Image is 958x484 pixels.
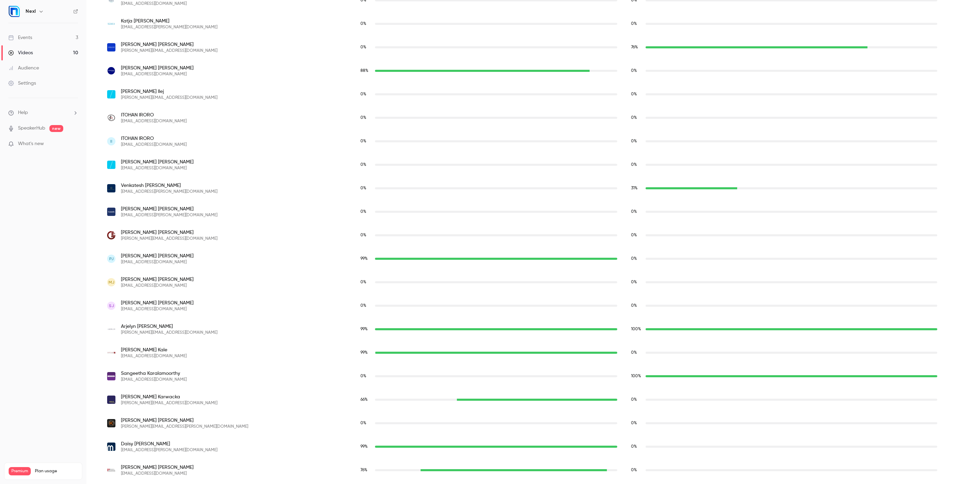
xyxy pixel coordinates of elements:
span: 0 % [360,374,366,378]
div: elias@ghanemlawfirm.com [100,224,944,247]
span: ITOHAN IRORO [121,112,187,118]
span: new [49,125,63,132]
span: Replay watch time [631,162,642,168]
div: adrianna.karwacka@wkb.pl [100,388,944,411]
img: kinstellar.com [107,419,115,427]
span: Plan usage [35,468,78,474]
li: help-dropdown-opener [8,109,78,116]
span: 76 % [631,45,638,49]
span: 0 % [360,233,366,237]
div: kkusick@hallrender.com [100,458,944,482]
span: 0 % [360,22,366,26]
div: goran.ilej@karanovicpartners.com [100,83,944,106]
div: sjimenez@vwys.com.mx [100,294,944,317]
div: milos.jakovljevic@karanovicpartners.com [100,153,944,177]
span: [PERSON_NAME] [PERSON_NAME] [121,276,194,283]
span: Replay watch time [631,138,642,144]
span: SJ [109,303,114,309]
span: Live watch time [360,91,372,97]
span: [PERSON_NAME][EMAIL_ADDRESS][DOMAIN_NAME] [121,48,217,54]
div: itohan.iroro@jeeafrica.com [100,130,944,153]
span: 0 % [631,163,637,167]
span: [EMAIL_ADDRESS][PERSON_NAME][DOMAIN_NAME] [121,447,217,453]
span: Replay watch time [631,350,642,356]
span: 0 % [631,304,637,308]
div: k.holliday@tamimi.com [100,36,944,59]
span: Live watch time [360,420,372,426]
span: ITOHAN IRORO [121,135,187,142]
span: Replay watch time [631,185,642,191]
div: jhorowitz@torkinmanes.com [100,59,944,83]
iframe: Noticeable Trigger [70,141,78,147]
img: jee.africa [107,114,115,122]
h6: Nexl [26,8,36,15]
span: PJ [109,256,114,262]
img: dittmar.fi [107,20,115,28]
div: katja.hollmen@dittmar.fi [100,12,944,36]
span: Replay watch time [631,91,642,97]
span: Replay watch time [631,68,642,74]
span: 0 % [631,445,637,449]
div: Events [8,34,32,41]
img: amereller.com [107,325,115,333]
span: Live watch time [360,279,372,285]
span: 0 % [360,139,366,143]
div: njenny@cassels.com [100,200,944,224]
span: 0 % [631,116,637,120]
div: Audience [8,65,39,72]
span: Replay watch time [631,467,642,473]
span: Replay watch time [631,373,642,379]
span: [EMAIL_ADDRESS][DOMAIN_NAME] [121,165,194,171]
span: Live watch time [360,162,372,168]
span: 0 % [631,421,637,425]
span: Live watch time [360,232,372,238]
span: 88 % [360,69,368,73]
span: Live watch time [360,68,372,74]
span: 0 % [631,233,637,237]
span: 0 % [360,45,366,49]
span: Premium [9,467,31,475]
span: 99 % [360,257,368,261]
span: 0 % [631,398,637,402]
span: 76 % [360,468,367,472]
span: [EMAIL_ADDRESS][DOMAIN_NAME] [121,72,194,77]
span: [PERSON_NAME] [PERSON_NAME] [121,464,194,471]
img: michelmores.com [107,443,115,451]
img: Nexl [9,6,20,17]
span: [PERSON_NAME] [PERSON_NAME] [121,300,194,306]
span: Live watch time [360,373,372,379]
span: [PERSON_NAME] Ilej [121,88,217,95]
span: [EMAIL_ADDRESS][PERSON_NAME][DOMAIN_NAME] [121,212,217,218]
span: [PERSON_NAME][EMAIL_ADDRESS][PERSON_NAME][DOMAIN_NAME] [121,424,248,429]
span: 99 % [360,351,368,355]
span: 0 % [631,69,637,73]
img: karanovicpartners.com [107,161,115,169]
span: [PERSON_NAME] [PERSON_NAME] [121,41,217,48]
span: II [110,138,112,144]
span: Arjelyn [PERSON_NAME] [121,323,217,330]
span: Live watch time [360,209,372,215]
span: 31 % [631,186,638,190]
span: 99 % [360,327,368,331]
span: 0 % [360,280,366,284]
span: Daisy [PERSON_NAME] [121,440,217,447]
span: 0 % [631,139,637,143]
span: [PERSON_NAME] [PERSON_NAME] [121,229,217,236]
span: [PERSON_NAME] Kale [121,347,187,353]
span: [EMAIL_ADDRESS][DOMAIN_NAME] [121,142,187,148]
span: 0 % [360,186,366,190]
span: [PERSON_NAME][EMAIL_ADDRESS][DOMAIN_NAME] [121,400,217,406]
img: torkinmanes.com [107,67,115,75]
img: tamimi.com [107,43,115,51]
img: ghanemlawfirm.com [107,231,115,239]
span: 100 % [631,327,641,331]
span: [PERSON_NAME][EMAIL_ADDRESS][DOMAIN_NAME] [121,95,217,101]
span: Replay watch time [631,303,642,309]
img: wkb.pl [107,396,115,404]
span: 0 % [631,351,637,355]
span: Live watch time [360,185,372,191]
span: Replay watch time [631,444,642,450]
img: amsshardul.com [107,184,115,192]
span: 0 % [360,92,366,96]
span: Live watch time [360,350,372,356]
